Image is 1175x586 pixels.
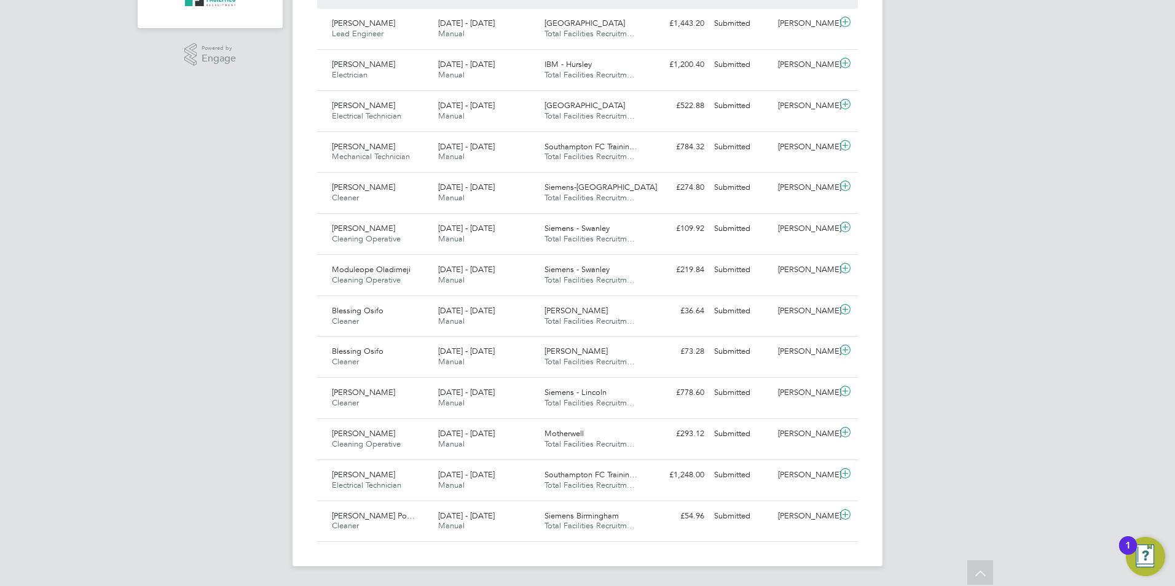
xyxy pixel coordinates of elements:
div: Submitted [709,14,773,34]
div: £73.28 [645,342,709,362]
span: Total Facilities Recruitm… [544,397,635,408]
span: Total Facilities Recruitm… [544,275,635,285]
span: Total Facilities Recruitm… [544,520,635,531]
span: Cleaning Operative [332,233,401,244]
div: £54.96 [645,506,709,526]
span: Cleaning Operative [332,439,401,449]
span: Total Facilities Recruitm… [544,192,635,203]
div: [PERSON_NAME] [773,14,837,34]
span: Siemens - Swanley [544,223,610,233]
span: Electrician [332,69,367,80]
span: Total Facilities Recruitm… [544,316,635,326]
div: £778.60 [645,383,709,403]
span: Total Facilities Recruitm… [544,111,635,121]
div: £784.32 [645,137,709,157]
span: Mechanical Technician [332,151,410,162]
span: [GEOGRAPHIC_DATA] [544,18,625,28]
span: Manual [438,151,465,162]
div: [PERSON_NAME] [773,178,837,198]
span: [PERSON_NAME] [332,223,395,233]
span: Manual [438,233,465,244]
button: Open Resource Center, 1 new notification [1126,537,1165,576]
span: Cleaning Operative [332,275,401,285]
span: [PERSON_NAME] [544,346,608,356]
a: Powered byEngage [184,43,237,66]
div: [PERSON_NAME] [773,342,837,362]
div: Submitted [709,178,773,198]
div: Submitted [709,383,773,403]
div: [PERSON_NAME] [773,55,837,75]
span: Cleaner [332,397,359,408]
span: Manual [438,439,465,449]
span: [DATE] - [DATE] [438,510,495,521]
div: Submitted [709,55,773,75]
div: [PERSON_NAME] [773,260,837,280]
div: [PERSON_NAME] [773,506,837,526]
span: Powered by [202,43,236,53]
span: [DATE] - [DATE] [438,59,495,69]
span: Siemens-[GEOGRAPHIC_DATA] [544,182,657,192]
span: [DATE] - [DATE] [438,264,495,275]
div: Submitted [709,301,773,321]
span: Siemens - Swanley [544,264,610,275]
div: [PERSON_NAME] [773,96,837,116]
span: Moduleope Oladimeji [332,264,411,275]
span: Manual [438,69,465,80]
span: Manual [438,316,465,326]
span: Electrical Technician [332,111,401,121]
span: Total Facilities Recruitm… [544,233,635,244]
span: Manual [438,480,465,490]
span: [PERSON_NAME] [332,59,395,69]
span: [PERSON_NAME] [332,428,395,439]
div: Submitted [709,465,773,485]
span: [DATE] - [DATE] [438,18,495,28]
span: IBM - Hursley [544,59,592,69]
div: [PERSON_NAME] [773,465,837,485]
span: Motherwell [544,428,584,439]
span: Southampton FC Trainin… [544,141,637,152]
div: Submitted [709,424,773,444]
div: £522.88 [645,96,709,116]
div: [PERSON_NAME] [773,383,837,403]
span: [DATE] - [DATE] [438,100,495,111]
span: [DATE] - [DATE] [438,387,495,397]
div: Submitted [709,137,773,157]
div: £219.84 [645,260,709,280]
span: Siemens - Lincoln [544,387,607,397]
span: Electrical Technician [332,480,401,490]
span: Total Facilities Recruitm… [544,28,635,39]
span: Siemens Birmingham [544,510,619,521]
span: [PERSON_NAME] [332,100,395,111]
span: Manual [438,520,465,531]
span: Lead Engineer [332,28,383,39]
div: [PERSON_NAME] [773,301,837,321]
span: Manual [438,192,465,203]
span: [PERSON_NAME] Po… [332,510,415,521]
div: £293.12 [645,424,709,444]
div: £1,248.00 [645,465,709,485]
div: Submitted [709,96,773,116]
span: Manual [438,397,465,408]
span: Cleaner [332,192,359,203]
span: Total Facilities Recruitm… [544,69,635,80]
div: £1,200.40 [645,55,709,75]
div: Submitted [709,260,773,280]
span: Manual [438,111,465,121]
div: £109.92 [645,219,709,239]
span: [PERSON_NAME] [332,141,395,152]
span: [PERSON_NAME] [332,469,395,480]
span: Total Facilities Recruitm… [544,480,635,490]
div: £36.64 [645,301,709,321]
div: £274.80 [645,178,709,198]
span: Engage [202,53,236,64]
div: £1,443.20 [645,14,709,34]
div: 1 [1125,545,1131,561]
span: [PERSON_NAME] [332,18,395,28]
span: [PERSON_NAME] [332,182,395,192]
div: [PERSON_NAME] [773,424,837,444]
span: Cleaner [332,356,359,367]
span: [PERSON_NAME] [332,387,395,397]
span: Total Facilities Recruitm… [544,151,635,162]
span: Cleaner [332,316,359,326]
div: Submitted [709,342,773,362]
